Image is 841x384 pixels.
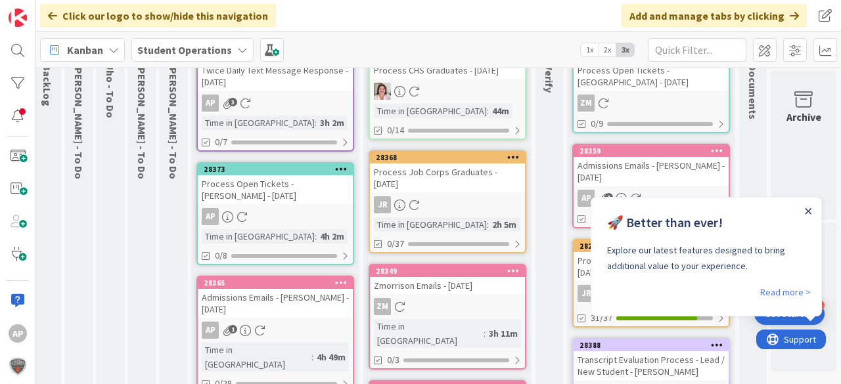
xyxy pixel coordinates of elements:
b: Student Operations [137,43,232,56]
div: 28359 [574,145,729,157]
span: 0/3 [387,353,399,367]
div: Add and manage tabs by clicking [622,4,807,28]
div: Time in [GEOGRAPHIC_DATA] [202,343,311,372]
div: AP [574,190,729,207]
div: 28388 [574,339,729,351]
a: 28359Admissions Emails - [PERSON_NAME] - [DATE]AP0/28 [572,144,730,228]
a: 28253Process Job Corps Graduates - [DATE]JR31/37 [572,239,730,328]
div: Click our logo to show/hide this navigation [40,4,276,28]
div: 28349 [376,267,525,276]
span: 0/7 [215,135,227,149]
div: 28368 [370,152,525,163]
span: : [315,116,317,130]
div: 28365 [204,278,353,288]
span: Emilie - To Do [72,64,85,179]
div: ZM [578,95,595,112]
div: 3h 2m [317,116,348,130]
a: 28373Process Open Tickets - [PERSON_NAME] - [DATE]APTime in [GEOGRAPHIC_DATA]:4h 2m0/8 [196,162,354,265]
div: 3h 11m [486,326,521,341]
span: 2x [599,43,616,56]
span: Support [28,2,60,18]
div: Archive [786,109,821,125]
div: AP [198,322,353,339]
div: AP [578,190,595,207]
div: 44m [489,104,512,118]
div: Twice Daily Text Message Response - [DATE] [198,50,353,91]
div: Time in [GEOGRAPHIC_DATA] [202,116,315,130]
div: 28253 [580,242,729,251]
span: : [311,350,313,364]
div: Twice Daily Text Message Response - [DATE] [198,62,353,91]
div: Process Open Tickets - [PERSON_NAME] - [DATE] [198,175,353,204]
span: 0/14 [387,123,404,137]
div: AP [9,324,27,343]
div: JR [574,285,729,302]
div: 28388Transcript Evaluation Process - Lead / New Student - [PERSON_NAME] [574,339,729,380]
div: JR [374,196,391,213]
a: 28349Zmorrison Emails - [DATE]ZMTime in [GEOGRAPHIC_DATA]:3h 11m0/3 [369,264,526,370]
span: Zaida - To Do [135,64,148,179]
span: 3x [616,43,634,56]
div: ZM [374,298,391,315]
span: : [484,326,486,341]
div: Admissions Emails - [PERSON_NAME] - [DATE] [574,157,729,186]
div: 4h 49m [313,350,349,364]
span: 0/8 [215,249,227,263]
div: Time in [GEOGRAPHIC_DATA] [374,319,484,348]
div: AP [202,208,219,225]
div: 28349Zmorrison Emails - [DATE] [370,265,525,294]
div: 28253Process Job Corps Graduates - [DATE] [574,240,729,281]
div: Time in [GEOGRAPHIC_DATA] [374,104,487,118]
div: 28373 [204,165,353,174]
div: Process CHS Graduates - [DATE] [370,62,525,79]
div: 28368Process Job Corps Graduates - [DATE] [370,152,525,192]
div: JR [370,196,525,213]
span: Documents [746,64,760,119]
img: EW [374,83,391,100]
div: Process Open Tickets - [GEOGRAPHIC_DATA] - [DATE] [574,50,729,91]
span: 1 [229,325,237,333]
span: 1x [581,43,599,56]
div: 28368 [376,153,525,162]
span: : [315,229,317,244]
div: 28373Process Open Tickets - [PERSON_NAME] - [DATE] [198,163,353,204]
div: ZM [370,298,525,315]
div: Process Job Corps Graduates - [DATE] [574,252,729,281]
div: 4h 2m [317,229,348,244]
span: 1 [604,193,613,202]
div: JR [578,285,595,302]
span: 0/37 [387,237,404,251]
div: 28373 [198,163,353,175]
span: Verify [543,64,556,93]
img: avatar [9,357,27,375]
div: 2h 5m [489,217,520,232]
iframe: UserGuiding Product Updates RC Tooltip [591,197,826,322]
div: AP [202,322,219,339]
span: Jho - To Do [104,64,117,118]
div: 28359 [580,146,729,156]
span: 3 [229,98,237,106]
a: Process CHS Graduates - [DATE]EWTime in [GEOGRAPHIC_DATA]:44m0/14 [369,49,526,140]
a: Twice Daily Text Message Response - [DATE]APTime in [GEOGRAPHIC_DATA]:3h 2m0/7 [196,49,354,152]
div: Admissions Emails - [PERSON_NAME] - [DATE] [198,289,353,318]
div: Time in [GEOGRAPHIC_DATA] [374,217,487,232]
span: BackLog [41,64,54,106]
span: : [487,217,489,232]
div: 28365Admissions Emails - [PERSON_NAME] - [DATE] [198,277,353,318]
span: Kanban [67,42,103,58]
div: Zmorrison Emails - [DATE] [370,277,525,294]
div: ZM [574,95,729,112]
div: Transcript Evaluation Process - Lead / New Student - [PERSON_NAME] [574,351,729,380]
input: Quick Filter... [648,38,746,62]
div: Process Job Corps Graduates - [DATE] [370,163,525,192]
div: AP [202,95,219,112]
div: 28388 [580,341,729,350]
div: AP [198,208,353,225]
span: : [487,104,489,118]
a: 28368Process Job Corps Graduates - [DATE]JRTime in [GEOGRAPHIC_DATA]:2h 5m0/37 [369,150,526,253]
div: AP [198,95,353,112]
